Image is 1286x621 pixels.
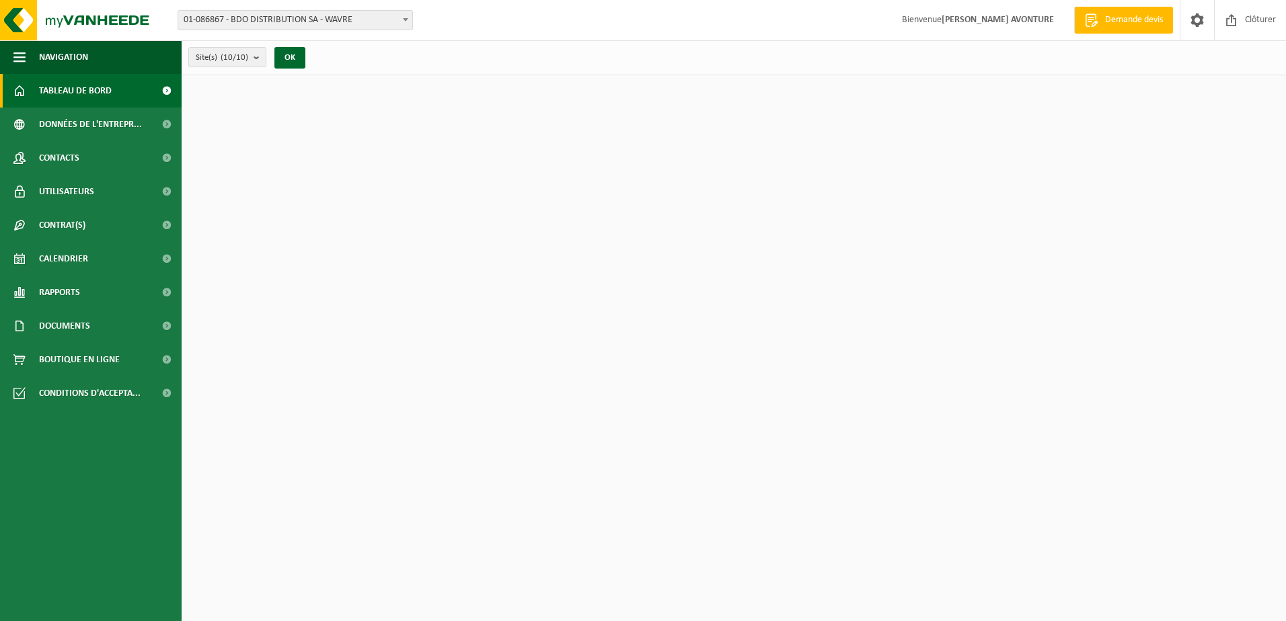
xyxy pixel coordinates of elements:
span: Utilisateurs [39,175,94,208]
span: Tableau de bord [39,74,112,108]
span: Navigation [39,40,88,74]
count: (10/10) [221,53,248,62]
span: Demande devis [1102,13,1166,27]
span: Site(s) [196,48,248,68]
span: Calendrier [39,242,88,276]
span: Contacts [39,141,79,175]
span: 01-086867 - BDO DISTRIBUTION SA - WAVRE [178,11,412,30]
span: Conditions d'accepta... [39,376,141,410]
span: 01-086867 - BDO DISTRIBUTION SA - WAVRE [178,10,413,30]
button: Site(s)(10/10) [188,47,266,67]
span: Documents [39,309,90,343]
span: Boutique en ligne [39,343,120,376]
span: Contrat(s) [39,208,85,242]
button: OK [274,47,305,69]
strong: [PERSON_NAME] AVONTURE [942,15,1054,25]
span: Rapports [39,276,80,309]
span: Données de l'entrepr... [39,108,142,141]
a: Demande devis [1074,7,1173,34]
